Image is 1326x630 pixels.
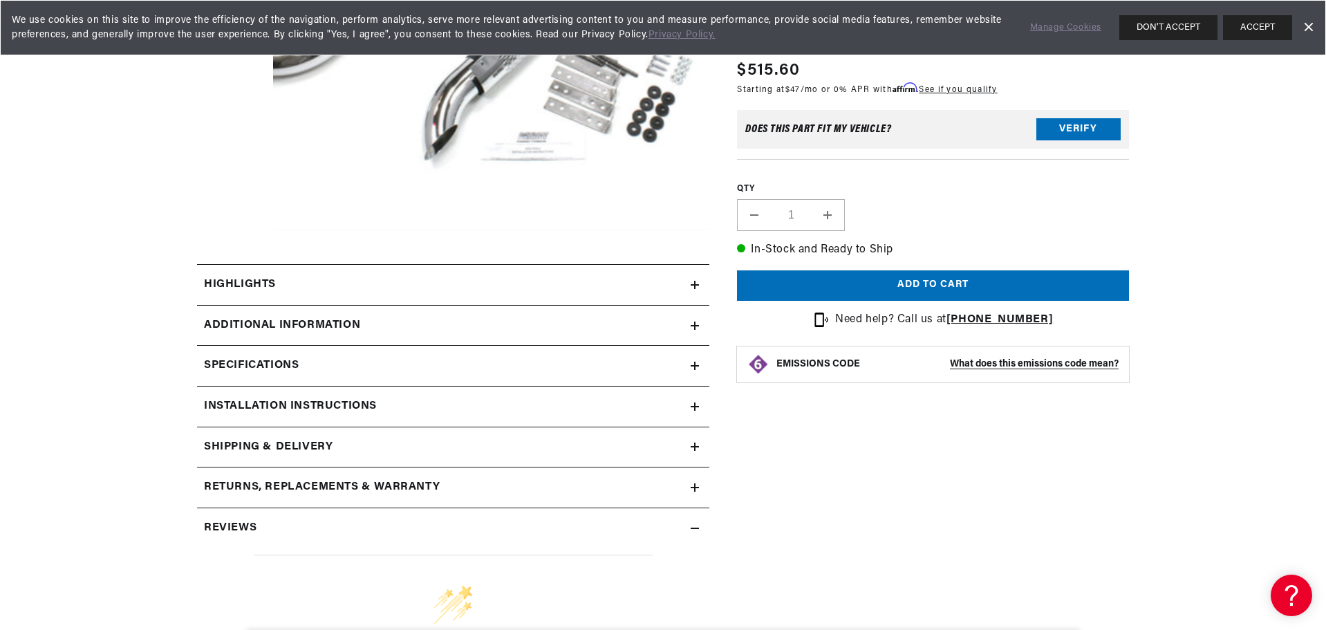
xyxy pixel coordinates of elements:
summary: Installation instructions [197,387,709,427]
h2: Highlights [204,276,276,294]
h2: Additional Information [204,317,360,335]
summary: Highlights [197,265,709,305]
a: [PHONE_NUMBER] [946,314,1053,325]
img: Emissions code [747,353,769,376]
p: Starting at /mo or 0% APR with . [737,83,997,96]
button: ACCEPT [1223,15,1292,40]
h2: Returns, Replacements & Warranty [204,479,440,497]
span: Affirm [893,82,917,93]
span: $515.60 [737,58,800,83]
h2: Installation instructions [204,398,377,416]
button: DON'T ACCEPT [1119,15,1217,40]
a: See if you qualify - Learn more about Affirm Financing (opens in modal) [919,86,997,94]
label: QTY [737,183,1129,195]
summary: Shipping & Delivery [197,427,709,467]
summary: Reviews [197,508,709,548]
summary: Additional Information [197,306,709,346]
button: Add to cart [737,270,1129,302]
h2: Reviews [204,519,256,537]
button: EMISSIONS CODEWhat does this emissions code mean? [776,358,1119,371]
strong: What does this emissions code mean? [950,359,1119,369]
summary: Returns, Replacements & Warranty [197,467,709,508]
a: Privacy Policy. [648,30,716,40]
h2: Shipping & Delivery [204,438,333,456]
h2: Specifications [204,357,299,375]
a: Manage Cookies [1030,21,1101,35]
span: $47 [785,86,801,94]
span: We use cookies on this site to improve the efficiency of the navigation, perform analytics, serve... [12,13,1011,42]
p: In-Stock and Ready to Ship [737,241,1129,259]
button: Verify [1036,118,1121,140]
p: Need help? Call us at [835,311,1053,329]
a: Dismiss Banner [1298,17,1318,38]
strong: EMISSIONS CODE [776,359,860,369]
summary: Specifications [197,346,709,386]
div: Does This part fit My vehicle? [745,124,891,135]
